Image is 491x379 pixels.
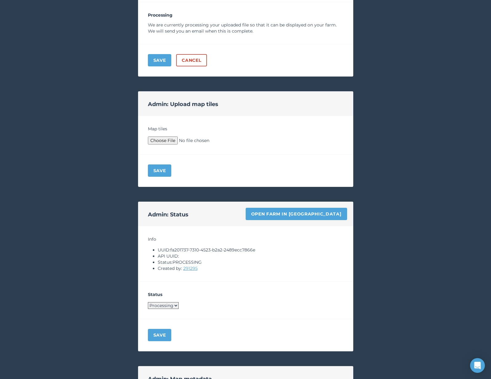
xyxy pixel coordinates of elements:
h4: Info [148,236,343,242]
button: Save [148,329,172,341]
h2: Admin: Upload map tiles [148,100,218,109]
li: Status: PROCESSING [158,259,343,265]
li: API UUID: [158,253,343,259]
p: Processing [148,12,343,18]
h4: Status [148,291,343,298]
div: Open Intercom Messenger [470,358,485,373]
a: Open farm in [GEOGRAPHIC_DATA] [246,208,347,220]
a: 291295 [183,266,198,271]
h4: Map tiles [148,126,343,132]
button: Save [148,164,172,177]
a: Cancel [176,54,207,66]
h2: Admin: Status [148,210,188,219]
button: Save [148,54,172,66]
li: Created by: [158,265,343,271]
p: We are currently processing your uploaded file so that it can be displayed on your farm. We will ... [148,22,343,34]
li: UUID: fa201737-7310-4523-b2a2-2489ecc7866e [158,247,343,253]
